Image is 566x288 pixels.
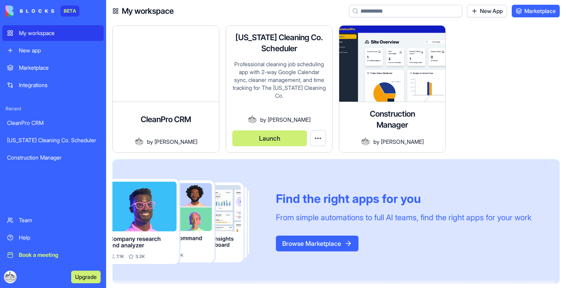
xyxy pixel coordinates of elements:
[2,25,104,41] a: My workspace
[2,115,104,131] a: CleanPro CRM
[232,60,326,115] div: Professional cleaning job scheduling app with 2-way Google Calendar sync, cleaner management, and...
[147,137,153,146] span: by
[19,234,99,242] div: Help
[112,25,219,153] a: CleanPro CRMAvatarby[PERSON_NAME]
[71,273,101,281] a: Upgrade
[373,137,379,146] span: by
[7,119,99,127] div: CleanPro CRM
[2,247,104,263] a: Book a meeting
[71,271,101,283] button: Upgrade
[6,6,54,17] img: logo
[260,115,266,124] span: by
[19,81,99,89] div: Integrations
[512,5,560,17] a: Marketplace
[7,154,99,162] div: Construction Manager
[122,6,174,17] h4: My workspace
[2,150,104,165] a: Construction Manager
[61,6,79,17] div: BETA
[2,60,104,76] a: Marketplace
[141,114,191,125] h4: CleanPro CRM
[268,115,311,124] span: [PERSON_NAME]
[232,32,326,54] h4: [US_STATE] Cleaning Co. Scheduler
[2,212,104,228] a: Team
[154,137,197,146] span: [PERSON_NAME]
[2,77,104,93] a: Integrations
[19,46,99,54] div: New app
[134,137,144,146] img: Avatar
[2,132,104,148] a: [US_STATE] Cleaning Co. Scheduler
[19,251,99,259] div: Book a meeting
[276,191,531,206] div: Find the right apps for you
[19,64,99,72] div: Marketplace
[232,130,307,146] button: Launch
[276,236,358,251] button: Browse Marketplace
[4,271,17,283] img: ACg8ocJUuhCJYhvX_jKJCULYx2udiZ678g7ZXBwfkHBM3IhNS6i0D4gE=s96-c
[2,230,104,245] a: Help
[381,137,424,146] span: [PERSON_NAME]
[276,212,531,223] div: From simple automations to full AI teams, find the right apps for your work
[339,25,446,153] a: Construction ManagerAvatarby[PERSON_NAME]
[2,43,104,58] a: New app
[19,29,99,37] div: My workspace
[361,108,424,130] h4: Construction Manager
[361,137,370,146] img: Avatar
[467,5,507,17] a: New App
[2,106,104,112] span: Recent
[226,25,333,153] a: [US_STATE] Cleaning Co. SchedulerProfessional cleaning job scheduling app with 2-way Google Calen...
[19,216,99,224] div: Team
[276,240,358,247] a: Browse Marketplace
[7,136,99,144] div: [US_STATE] Cleaning Co. Scheduler
[6,6,79,17] a: BETA
[248,115,257,124] img: Avatar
